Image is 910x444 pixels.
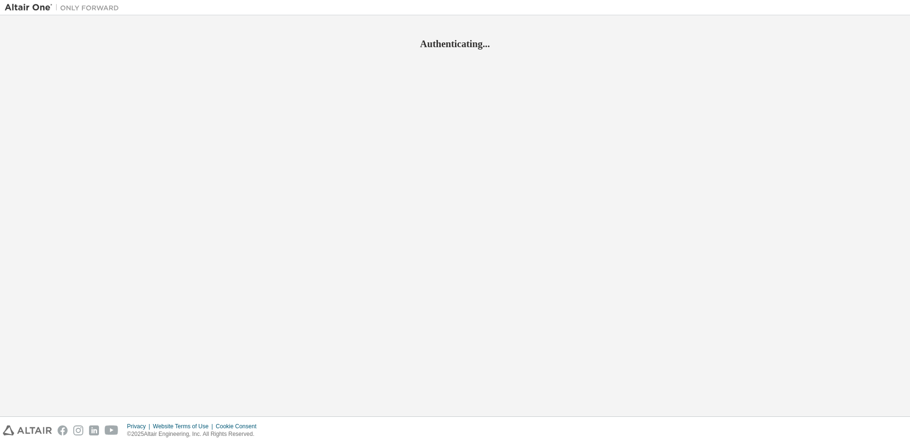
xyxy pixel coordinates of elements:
[73,425,83,435] img: instagram.svg
[58,425,68,435] img: facebook.svg
[89,425,99,435] img: linkedin.svg
[5,3,124,12] img: Altair One
[216,423,262,430] div: Cookie Consent
[127,430,262,438] p: © 2025 Altair Engineering, Inc. All Rights Reserved.
[5,38,905,50] h2: Authenticating...
[105,425,119,435] img: youtube.svg
[153,423,216,430] div: Website Terms of Use
[3,425,52,435] img: altair_logo.svg
[127,423,153,430] div: Privacy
